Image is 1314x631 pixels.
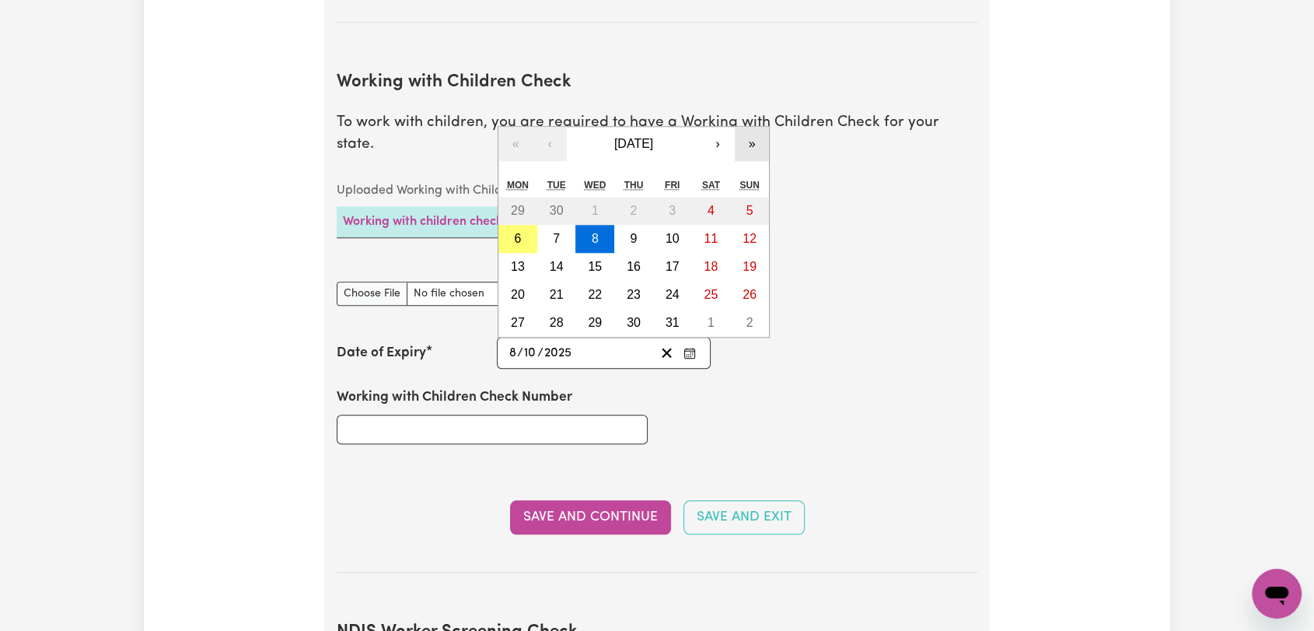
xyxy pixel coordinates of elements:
[508,342,517,363] input: --
[337,112,977,157] p: To work with children, you are required to have a Working with Children Check for your state.
[498,197,537,225] button: September 29, 2025
[730,309,769,337] button: November 2, 2025
[517,346,523,360] span: /
[511,288,525,301] abbr: October 20, 2025
[550,260,564,273] abbr: October 14, 2025
[692,225,731,253] button: October 11, 2025
[343,216,639,228] a: Working with children check certificate: APP4111899
[550,288,564,301] abbr: October 21, 2025
[666,316,680,329] abbr: October 31, 2025
[575,253,614,281] button: October 15, 2025
[708,316,715,329] abbr: November 1, 2025
[666,288,680,301] abbr: October 24, 2025
[624,180,644,191] abbr: Thursday
[679,342,701,363] button: Enter the Date of Expiry of your Working with Children Check
[631,204,638,217] abbr: October 2, 2025
[537,346,543,360] span: /
[614,309,653,337] button: October 30, 2025
[498,127,533,161] button: «
[511,316,525,329] abbr: October 27, 2025
[537,281,576,309] button: October 21, 2025
[592,232,599,245] abbr: October 8, 2025
[692,309,731,337] button: November 1, 2025
[614,197,653,225] button: October 2, 2025
[614,225,653,253] button: October 9, 2025
[337,343,426,363] label: Date of Expiry
[588,288,602,301] abbr: October 22, 2025
[730,253,769,281] button: October 19, 2025
[692,197,731,225] button: October 4, 2025
[537,225,576,253] button: October 7, 2025
[730,197,769,225] button: October 5, 2025
[537,253,576,281] button: October 14, 2025
[537,309,576,337] button: October 28, 2025
[575,281,614,309] button: October 22, 2025
[510,500,671,535] button: Save and Continue
[575,225,614,253] button: October 8, 2025
[735,127,769,161] button: »
[1252,569,1302,619] iframe: Button to launch messaging window
[692,281,731,309] button: October 25, 2025
[746,316,753,329] abbr: November 2, 2025
[708,204,715,217] abbr: October 4, 2025
[627,260,641,273] abbr: October 16, 2025
[704,288,718,301] abbr: October 25, 2025
[523,342,537,363] input: --
[337,175,757,206] caption: Uploaded Working with Children Check files
[614,253,653,281] button: October 16, 2025
[746,204,753,217] abbr: October 5, 2025
[550,204,564,217] abbr: September 30, 2025
[627,316,641,329] abbr: October 30, 2025
[588,260,602,273] abbr: October 15, 2025
[337,387,572,408] label: Working with Children Check Number
[584,180,606,191] abbr: Wednesday
[653,281,692,309] button: October 24, 2025
[498,309,537,337] button: October 27, 2025
[730,225,769,253] button: October 12, 2025
[665,180,680,191] abbr: Friday
[653,197,692,225] button: October 3, 2025
[730,281,769,309] button: October 26, 2025
[337,72,977,93] h2: Working with Children Check
[511,260,525,273] abbr: October 13, 2025
[655,342,679,363] button: Clear date
[588,316,602,329] abbr: October 29, 2025
[653,225,692,253] button: October 10, 2025
[739,180,759,191] abbr: Sunday
[537,197,576,225] button: September 30, 2025
[631,232,638,245] abbr: October 9, 2025
[498,225,537,253] button: October 6, 2025
[743,288,757,301] abbr: October 26, 2025
[692,253,731,281] button: October 18, 2025
[507,180,529,191] abbr: Monday
[669,204,676,217] abbr: October 3, 2025
[575,197,614,225] button: October 1, 2025
[511,204,525,217] abbr: September 29, 2025
[704,232,718,245] abbr: October 11, 2025
[498,281,537,309] button: October 20, 2025
[743,260,757,273] abbr: October 19, 2025
[592,204,599,217] abbr: October 1, 2025
[514,232,521,245] abbr: October 6, 2025
[614,281,653,309] button: October 23, 2025
[653,309,692,337] button: October 31, 2025
[743,232,757,245] abbr: October 12, 2025
[547,180,566,191] abbr: Tuesday
[666,260,680,273] abbr: October 17, 2025
[553,232,560,245] abbr: October 7, 2025
[550,316,564,329] abbr: October 28, 2025
[543,342,573,363] input: ----
[702,180,720,191] abbr: Saturday
[653,253,692,281] button: October 17, 2025
[701,127,735,161] button: ›
[666,232,680,245] abbr: October 10, 2025
[533,127,567,161] button: ‹
[567,127,701,161] button: [DATE]
[627,288,641,301] abbr: October 23, 2025
[704,260,718,273] abbr: October 18, 2025
[683,500,805,535] button: Save and Exit
[614,137,653,150] span: [DATE]
[498,253,537,281] button: October 13, 2025
[575,309,614,337] button: October 29, 2025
